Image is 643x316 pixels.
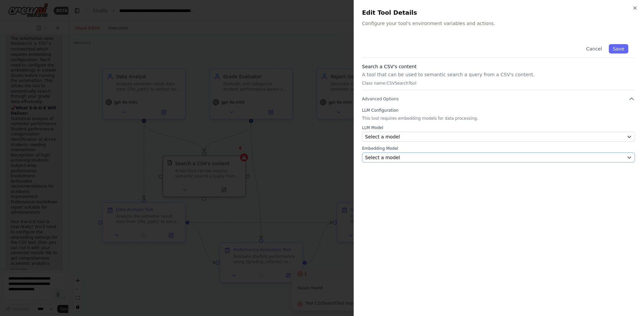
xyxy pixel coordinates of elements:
[362,20,635,27] p: Configure your tool's environment variables and actions.
[362,81,635,86] p: Class name: CSVSearchTool
[362,116,635,121] p: This tool requires embedding models for data processing.
[362,152,635,163] button: Select a model
[362,96,635,102] button: Advanced Options
[362,108,635,113] label: LLM Configuration
[362,125,635,130] label: LLM Model
[362,8,635,17] h2: Edit Tool Details
[362,146,635,151] label: Embedding Model
[365,154,400,161] span: Select a model
[362,63,635,70] h3: Search a CSV's content
[362,96,399,102] span: Advanced Options
[365,133,400,140] span: Select a model
[362,71,635,78] p: A tool that can be used to semantic search a query from a CSV's content.
[609,44,628,54] button: Save
[362,132,635,142] button: Select a model
[582,44,606,54] button: Cancel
